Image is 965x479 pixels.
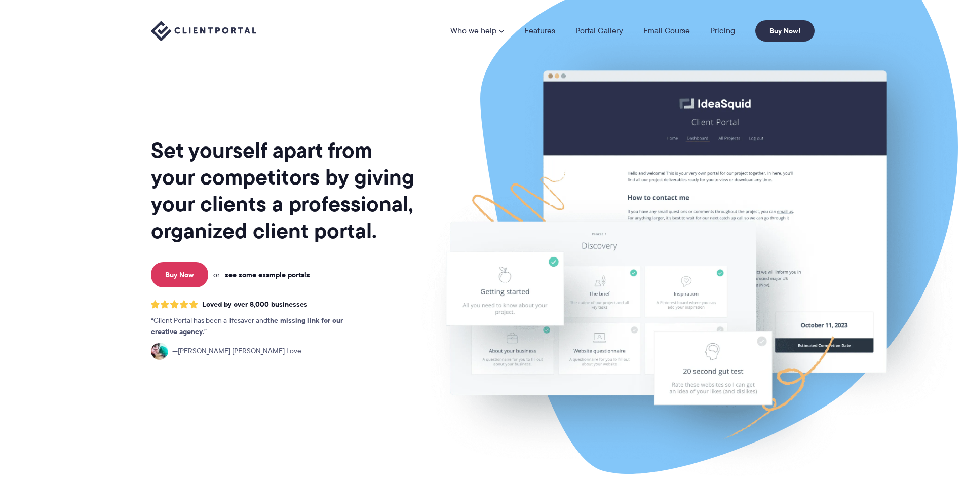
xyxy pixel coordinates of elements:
[225,270,310,279] a: see some example portals
[202,300,307,309] span: Loved by over 8,000 businesses
[151,137,416,244] h1: Set yourself apart from your competitors by giving your clients a professional, organized client ...
[172,346,301,357] span: [PERSON_NAME] [PERSON_NAME] Love
[755,20,815,42] a: Buy Now!
[213,270,220,279] span: or
[575,27,623,35] a: Portal Gallery
[710,27,735,35] a: Pricing
[450,27,504,35] a: Who we help
[524,27,555,35] a: Features
[151,315,343,337] strong: the missing link for our creative agency
[151,315,364,338] p: Client Portal has been a lifesaver and .
[643,27,690,35] a: Email Course
[151,262,208,287] a: Buy Now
